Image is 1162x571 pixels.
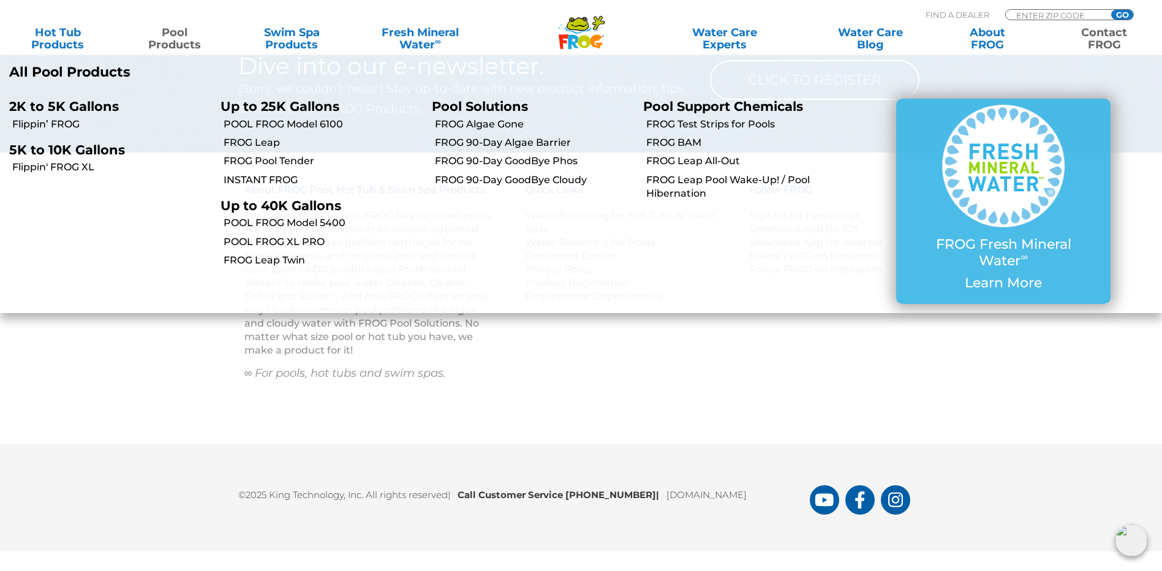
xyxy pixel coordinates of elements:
[1058,26,1150,51] a: ContactFROG
[921,236,1086,269] p: FROG Fresh Mineral Water
[363,26,477,51] a: Fresh MineralWater∞
[224,154,423,168] a: FROG Pool Tender
[246,26,338,51] a: Swim SpaProducts
[435,136,634,149] a: FROG 90-Day Algae Barrier
[643,99,836,114] p: Pool Support Chemicals
[224,235,423,249] a: POOL FROG XL PRO
[224,216,423,230] a: POOL FROG Model 5400
[448,489,450,501] span: |
[12,118,211,131] a: Flippin’ FROG
[435,154,634,168] a: FROG 90-Day GoodBye Phos
[1015,10,1098,20] input: Zip Code Form
[221,198,413,213] p: Up to 40K Gallons
[9,142,202,157] p: 5K to 10K Gallons
[646,136,845,149] a: FROG BAM
[921,105,1086,297] a: FROG Fresh Mineral Water∞ Learn More
[458,489,666,501] b: Call Customer Service [PHONE_NUMBER]
[845,485,875,515] a: FROG Products Facebook Page
[1115,524,1147,556] img: openIcon
[1021,251,1028,263] sup: ∞
[646,118,845,131] a: FROG Test Strips for Pools
[9,99,202,114] p: 2K to 5K Gallons
[646,154,845,168] a: FROG Leap All-Out
[881,485,910,515] a: FROG Products Instagram Page
[646,173,845,201] a: FROG Leap Pool Wake-Up! / Pool Hibernation
[224,173,423,187] a: INSTANT FROG
[824,26,916,51] a: Water CareBlog
[926,9,989,20] p: Find A Dealer
[1111,10,1133,20] input: GO
[238,481,810,502] p: ©2025 King Technology, Inc. All rights reserved
[9,64,572,80] a: All Pool Products
[941,26,1033,51] a: AboutFROG
[432,99,528,114] a: Pool Solutions
[12,161,211,174] a: Flippin' FROG XL
[224,254,423,267] a: FROG Leap Twin
[651,26,799,51] a: Water CareExperts
[244,366,447,380] em: ∞ For pools, hot tubs and swim spas.
[435,36,441,46] sup: ∞
[221,99,413,114] p: Up to 25K Gallons
[435,118,634,131] a: FROG Algae Gone
[810,485,839,515] a: FROG Products You Tube Page
[656,489,659,501] span: |
[224,118,423,131] a: POOL FROG Model 6100
[129,26,221,51] a: PoolProducts
[435,173,634,187] a: FROG 90-Day GoodBye Cloudy
[12,26,104,51] a: Hot TubProducts
[224,136,423,149] a: FROG Leap
[921,275,1086,291] p: Learn More
[666,489,747,501] a: [DOMAIN_NAME]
